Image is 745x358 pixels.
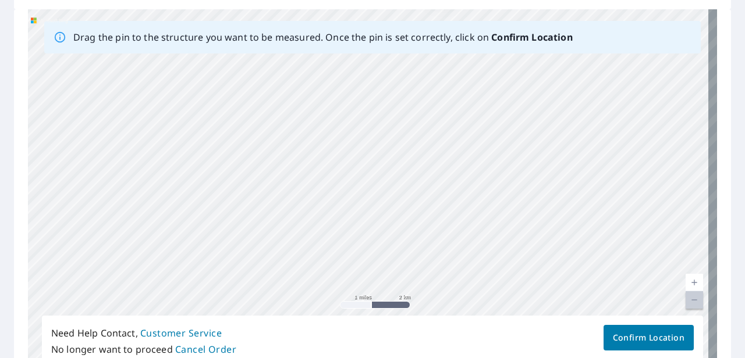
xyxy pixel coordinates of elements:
button: Cancel Order [175,341,237,357]
span: Confirm Location [613,331,684,345]
p: No longer want to proceed [51,341,236,357]
p: Need Help Contact, [51,325,236,341]
a: Current Level 12, Zoom In [686,274,703,291]
b: Confirm Location [491,31,572,44]
p: Drag the pin to the structure you want to be measured. Once the pin is set correctly, click on [73,30,573,44]
button: Customer Service [140,325,222,341]
button: Confirm Location [604,325,694,350]
a: Current Level 12, Zoom Out Disabled [686,291,703,309]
